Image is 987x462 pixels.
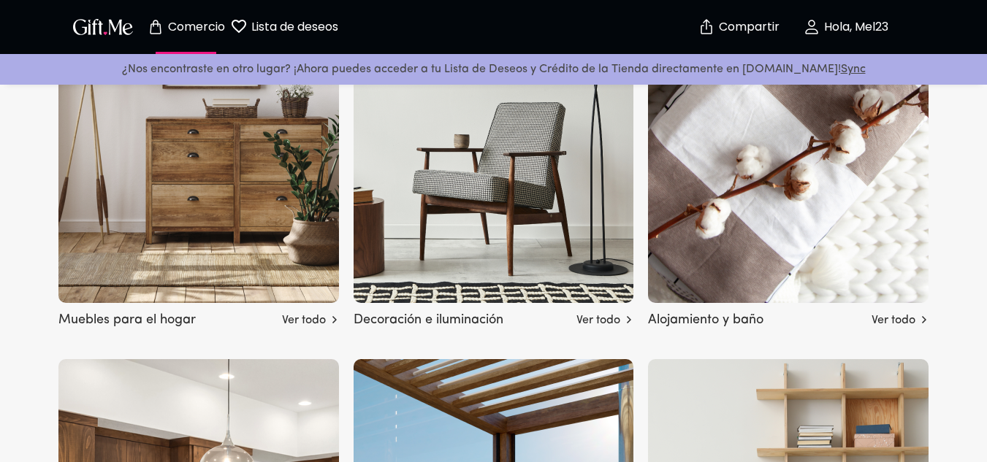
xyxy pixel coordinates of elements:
[354,314,503,327] font: Decoración e iluminación
[698,18,715,36] img: seguro
[576,315,620,326] font: Ver todo
[69,18,137,36] button: Logotipo de GiftMe
[648,314,763,327] font: Alojamiento y baño
[251,18,338,35] font: Lista de deseos
[576,306,633,329] a: Ver todo
[719,18,780,35] font: Compartir
[146,4,226,50] button: Página de la tienda
[648,292,929,326] a: Alojamiento y baño
[168,18,225,35] font: Comercio
[872,306,929,329] a: Ver todo
[713,1,764,53] button: Compartir
[282,315,326,326] font: Ver todo
[122,63,841,75] font: ¿Nos encontraste en otro lugar? ¡Ahora puedes acceder a tu Lista de Deseos y Crédito de la Tienda...
[282,306,339,329] a: Ver todo
[773,4,919,50] button: Hola, Mel23
[354,292,634,326] a: Decoración e iluminación
[58,292,339,326] a: Muebles para el hogar
[244,4,324,50] button: Página de lista de deseos
[824,18,888,35] font: Hola, Mel23
[58,314,196,327] font: Muebles para el hogar
[70,16,136,37] img: Logotipo de GiftMe
[872,315,915,326] font: Ver todo
[841,63,866,75] a: Sync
